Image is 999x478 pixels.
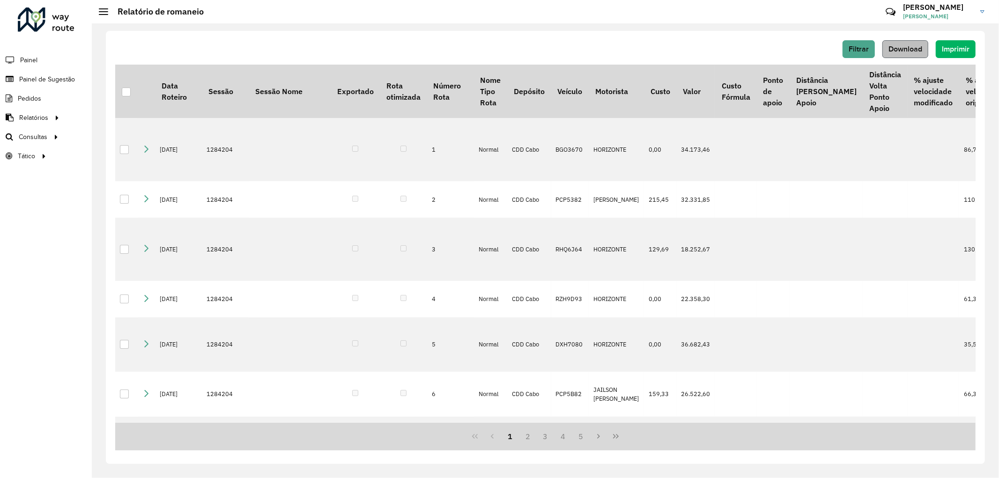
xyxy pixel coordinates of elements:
button: Next Page [590,427,607,445]
button: 4 [554,427,572,445]
th: Distância Volta Ponto Apoio [863,65,908,118]
th: Motorista [589,65,644,118]
td: Normal [474,417,507,453]
td: [DATE] [155,281,202,317]
td: CDD Cabo [507,218,551,281]
td: [DATE] [155,181,202,218]
th: Ponto de apoio [757,65,790,118]
td: Normal [474,372,507,417]
span: Filtrar [849,45,869,53]
td: 1284204 [202,218,249,281]
span: Tático [18,151,35,161]
span: [PERSON_NAME] [903,12,973,21]
td: 26.522,60 [676,372,715,417]
td: Normal [474,317,507,372]
th: Nome Tipo Rota [474,65,507,118]
td: 18.252,67 [676,218,715,281]
td: CDD Cabo [507,118,551,181]
td: 1284204 [202,281,249,317]
span: Painel de Sugestão [19,74,75,84]
td: RZK7E92 [551,417,589,453]
th: Valor [676,65,715,118]
td: PCP5382 [551,181,589,218]
td: [DATE] [155,372,202,417]
button: 5 [572,427,590,445]
a: Contato Rápido [881,2,901,22]
th: Sessão [202,65,249,118]
td: 5 [427,317,474,372]
td: 24.293,00 [676,417,715,453]
td: [DATE] [155,417,202,453]
th: Custo Fórmula [715,65,756,118]
td: HORIZONTE [589,317,644,372]
td: CDD Cabo [507,181,551,218]
td: 4 [427,281,474,317]
span: Pedidos [18,94,41,103]
td: 0,00 [644,417,676,453]
td: HORIZONTE [589,118,644,181]
td: 34.173,46 [676,118,715,181]
h3: [PERSON_NAME] [903,3,973,12]
td: [PERSON_NAME] [589,417,644,453]
button: 2 [519,427,537,445]
td: 159,33 [644,372,676,417]
th: Número Rota [427,65,474,118]
td: CDD Cabo [507,281,551,317]
td: 215,45 [644,181,676,218]
th: Depósito [507,65,551,118]
th: Sessão Nome [249,65,331,118]
td: DXH7080 [551,317,589,372]
td: [DATE] [155,118,202,181]
td: 3 [427,218,474,281]
td: 1284204 [202,118,249,181]
button: Last Page [607,427,625,445]
th: % ajuste velocidade modificado [908,65,959,118]
td: 1 [427,118,474,181]
td: 2 [427,181,474,218]
span: Download [888,45,922,53]
th: Data Roteiro [155,65,202,118]
td: CDD Cabo [507,317,551,372]
th: Distância [PERSON_NAME] Apoio [790,65,863,118]
th: Veículo [551,65,589,118]
td: Normal [474,218,507,281]
td: CDD Cabo [507,372,551,417]
td: [DATE] [155,317,202,372]
td: 0,00 [644,118,676,181]
td: CDD Cabo [507,417,551,453]
td: 6 [427,372,474,417]
td: 1284204 [202,372,249,417]
td: HORIZONTE [589,218,644,281]
td: 1284204 [202,317,249,372]
td: 1284204 [202,181,249,218]
th: Rota otimizada [380,65,427,118]
td: 7 [427,417,474,453]
td: 32.331,85 [676,181,715,218]
button: Download [882,40,928,58]
td: RHQ6J64 [551,218,589,281]
td: Normal [474,181,507,218]
td: 0,00 [644,281,676,317]
span: Relatórios [19,113,48,123]
button: Filtrar [843,40,875,58]
td: 1284204 [202,417,249,453]
button: 1 [501,427,519,445]
span: Painel [20,55,37,65]
td: Normal [474,281,507,317]
td: BGO3670 [551,118,589,181]
button: Imprimir [936,40,976,58]
td: HORIZONTE [589,281,644,317]
td: PCP5B82 [551,372,589,417]
td: 129,69 [644,218,676,281]
td: 0,00 [644,317,676,372]
span: Consultas [19,132,47,142]
span: Imprimir [942,45,969,53]
h2: Relatório de romaneio [108,7,204,17]
th: Exportado [331,65,380,118]
td: RZH9D93 [551,281,589,317]
th: Custo [644,65,676,118]
td: 36.682,43 [676,317,715,372]
td: JAILSON [PERSON_NAME] [589,372,644,417]
td: Normal [474,118,507,181]
td: 22.358,30 [676,281,715,317]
